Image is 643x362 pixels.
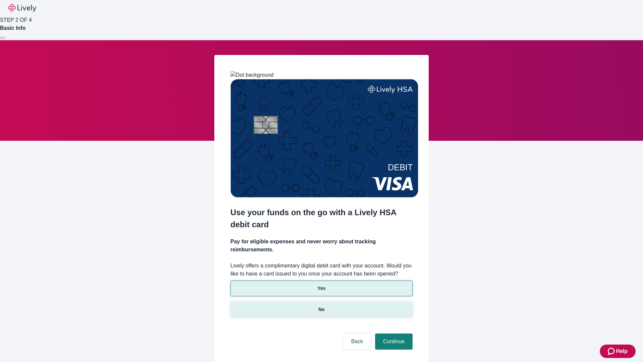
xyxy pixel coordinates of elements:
[230,71,274,79] img: Dot background
[608,347,616,355] svg: Zendesk support icon
[343,334,371,350] button: Back
[230,238,413,254] h4: Pay for eligible expenses and never worry about tracking reimbursements.
[600,345,636,358] button: Zendesk support iconHelp
[375,334,413,350] button: Continue
[230,281,413,296] button: Yes
[230,206,413,231] h2: Use your funds on the go with a Lively HSA debit card
[230,79,418,197] img: Debit card
[230,302,413,317] button: No
[317,285,326,292] p: Yes
[616,347,628,355] span: Help
[230,262,413,278] label: Lively offers a complimentary digital debit card with your account. Would you like to have a card...
[8,4,36,12] img: Lively
[318,306,325,313] p: No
